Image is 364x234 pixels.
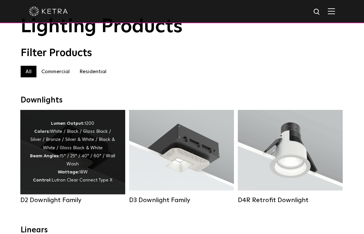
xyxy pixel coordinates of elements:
[313,8,321,16] img: search icon
[20,110,125,204] a: D2 Downlight Family Lumen Output:1200Colors:White / Black / Gloss Black / Silver / Bronze / Silve...
[21,17,183,36] span: Lighting Products
[75,66,111,77] label: Residential
[20,196,125,204] div: D2 Downlight Family
[238,110,343,204] a: D4R Retrofit Downlight Lumen Output:800Colors:White / BlackBeam Angles:15° / 25° / 40° / 60°Watta...
[34,129,50,134] strong: Colors:
[21,47,343,59] div: Filter Products
[21,66,36,77] label: All
[129,196,234,204] div: D3 Downlight Family
[21,96,343,105] div: Downlights
[328,8,335,14] img: Hamburger%20Nav.svg
[129,110,234,204] a: D3 Downlight Family Lumen Output:700 / 900 / 1100Colors:White / Black / Silver / Bronze / Paintab...
[33,178,52,182] strong: Control:
[52,178,112,182] span: Lutron Clear Connect Type X
[30,120,116,185] div: 1200 White / Black / Gloss Black / Silver / Bronze / Silver & White / Black & White / Gloss Black...
[51,121,85,126] strong: Lumen Output:
[238,196,343,204] div: D4R Retrofit Downlight
[30,154,60,158] strong: Beam Angles:
[36,66,75,77] label: Commercial
[29,6,68,16] img: ketra-logo-2019-white
[58,170,79,174] strong: Wattage:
